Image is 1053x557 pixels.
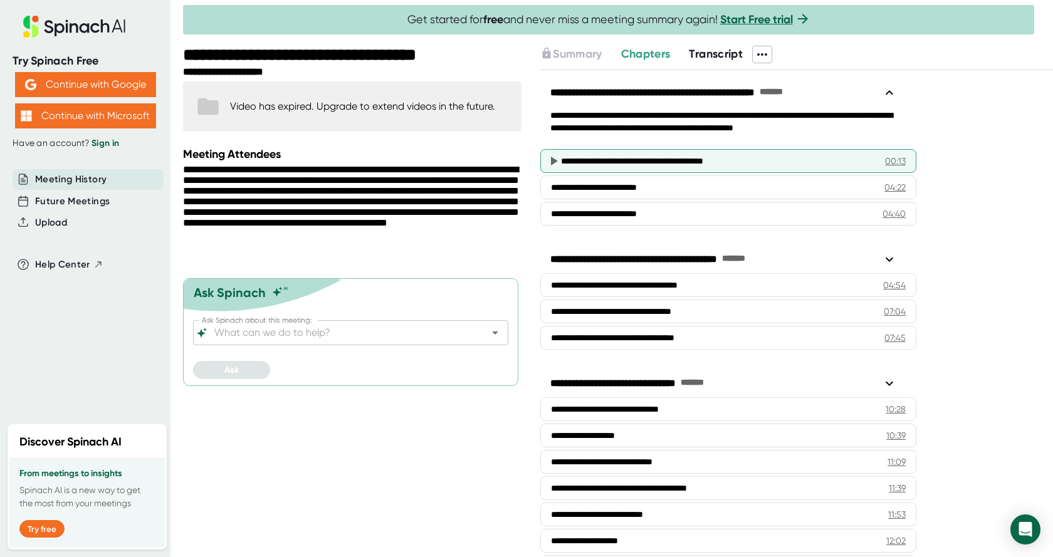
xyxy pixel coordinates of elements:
b: free [483,13,503,26]
span: Help Center [35,258,90,272]
div: 04:40 [883,207,906,220]
button: Open [486,324,504,341]
button: Future Meetings [35,194,110,209]
button: Upload [35,216,67,230]
button: Ask [193,361,270,379]
button: Continue with Google [15,72,156,97]
h2: Discover Spinach AI [19,434,122,450]
div: Video has expired. Upgrade to extend videos in the future. [230,100,495,112]
span: Chapters [621,47,671,61]
h3: From meetings to insights [19,469,155,479]
button: Transcript [689,46,743,63]
button: Continue with Microsoft [15,103,156,128]
div: Ask Spinach [194,285,266,300]
span: Get started for and never miss a meeting summary again! [407,13,810,27]
div: 07:04 [884,305,906,318]
img: Aehbyd4JwY73AAAAAElFTkSuQmCC [25,79,36,90]
div: Upgrade to access [540,46,621,63]
span: Transcript [689,47,743,61]
div: 04:54 [883,279,906,291]
a: Sign in [92,138,119,148]
p: Spinach AI is a new way to get the most from your meetings [19,484,155,510]
span: Summary [553,47,602,61]
button: Meeting History [35,172,107,187]
div: 10:39 [886,429,906,442]
span: Ask [224,365,239,375]
div: Open Intercom Messenger [1010,514,1040,544]
button: Help Center [35,258,103,272]
div: Meeting Attendees [183,147,525,161]
div: 07:45 [884,331,906,344]
div: Have an account? [13,138,158,149]
div: Try Spinach Free [13,54,158,68]
div: 04:22 [884,181,906,194]
div: 11:09 [888,455,906,468]
div: 11:39 [889,482,906,494]
div: 11:53 [888,508,906,521]
div: 00:13 [885,155,906,167]
input: What can we do to help? [212,324,468,341]
div: 12:02 [886,534,906,547]
button: Summary [540,46,602,63]
div: 10:28 [886,403,906,415]
a: Start Free trial [720,13,793,26]
button: Chapters [621,46,671,63]
button: Try free [19,520,65,538]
